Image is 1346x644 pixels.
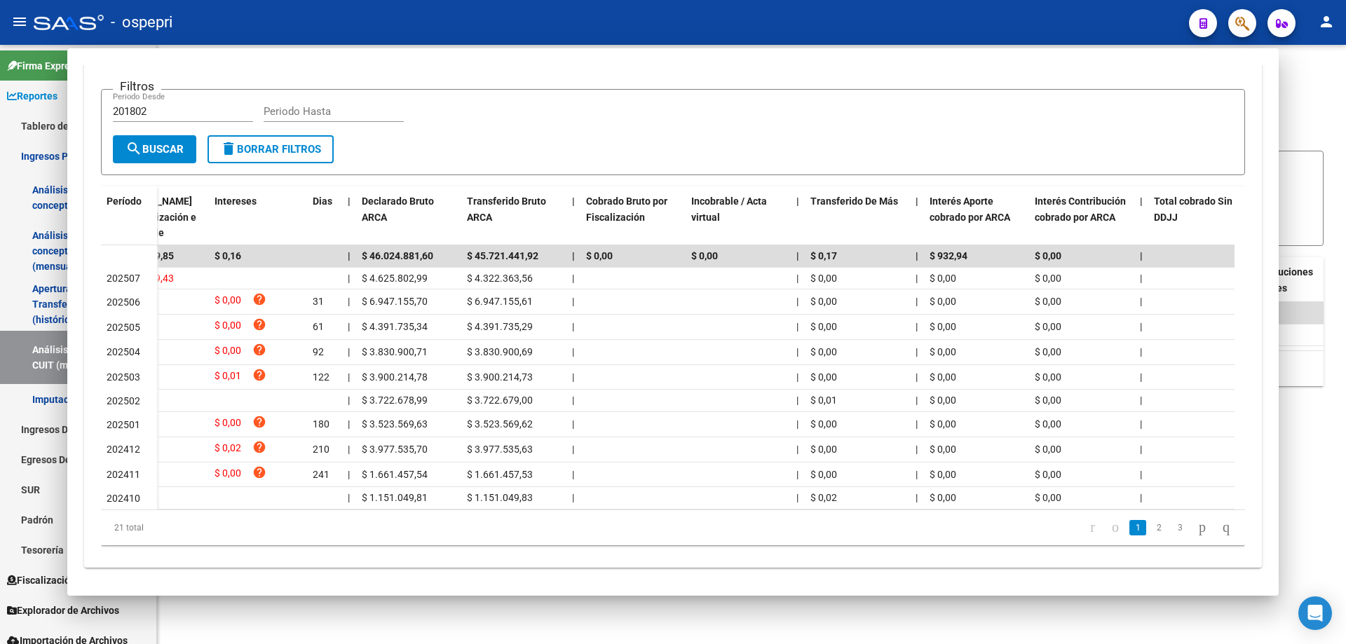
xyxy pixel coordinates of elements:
[209,186,307,248] datatable-header-cell: Intereses
[1192,520,1212,535] a: go to next page
[467,273,533,284] span: $ 4.322.363,56
[125,143,184,156] span: Buscar
[796,395,798,406] span: |
[586,196,667,223] span: Cobrado Bruto por Fiscalización
[930,321,956,332] span: $ 0,00
[252,465,266,479] i: help
[1150,520,1167,535] a: 2
[796,444,798,455] span: |
[313,418,329,430] span: 180
[1318,13,1335,30] mat-icon: person
[916,492,918,503] span: |
[252,292,266,306] i: help
[313,321,324,332] span: 61
[1140,321,1142,332] span: |
[215,368,241,387] span: $ 0,01
[107,196,142,207] span: Período
[467,492,533,503] span: $ 1.151.049,83
[1171,520,1188,535] a: 3
[572,250,575,261] span: |
[362,492,428,503] span: $ 1.151.049,81
[1035,321,1061,332] span: $ 0,00
[348,346,350,357] span: |
[107,273,140,284] span: 202507
[362,469,428,480] span: $ 1.661.457,54
[810,469,837,480] span: $ 0,00
[1148,516,1169,540] li: page 2
[467,321,533,332] span: $ 4.391.735,29
[572,196,575,207] span: |
[1140,469,1142,480] span: |
[111,186,209,248] datatable-header-cell: Deuda Bruta Neto de Fiscalización e Incobrable
[348,492,350,503] span: |
[916,250,918,261] span: |
[796,273,798,284] span: |
[1140,273,1142,284] span: |
[1035,492,1061,503] span: $ 0,00
[252,440,266,454] i: help
[810,444,837,455] span: $ 0,00
[930,346,956,357] span: $ 0,00
[356,186,461,248] datatable-header-cell: Declarado Bruto ARCA
[810,273,837,284] span: $ 0,00
[1084,520,1101,535] a: go to first page
[796,469,798,480] span: |
[107,371,140,383] span: 202503
[215,292,241,311] span: $ 0,00
[1140,444,1142,455] span: |
[348,444,350,455] span: |
[796,321,798,332] span: |
[1035,273,1061,284] span: $ 0,00
[810,418,837,430] span: $ 0,00
[220,143,321,156] span: Borrar Filtros
[348,296,350,307] span: |
[215,343,241,362] span: $ 0,00
[7,603,119,618] span: Explorador de Archivos
[1140,346,1142,357] span: |
[348,469,350,480] span: |
[113,135,196,163] button: Buscar
[101,186,157,245] datatable-header-cell: Período
[1134,186,1148,248] datatable-header-cell: |
[348,196,351,207] span: |
[810,346,837,357] span: $ 0,00
[930,469,956,480] span: $ 0,00
[467,395,533,406] span: $ 3.722.679,00
[362,296,428,307] span: $ 6.947.155,70
[916,395,918,406] span: |
[572,395,574,406] span: |
[342,186,356,248] datatable-header-cell: |
[1127,516,1148,540] li: page 1
[810,492,837,503] span: $ 0,02
[101,510,327,545] div: 21 total
[1140,395,1142,406] span: |
[252,415,266,429] i: help
[362,346,428,357] span: $ 3.830.900,71
[916,296,918,307] span: |
[107,419,140,430] span: 202501
[1035,346,1061,357] span: $ 0,00
[348,321,350,332] span: |
[1035,250,1061,261] span: $ 0,00
[930,418,956,430] span: $ 0,00
[930,492,956,503] span: $ 0,00
[916,444,918,455] span: |
[1035,418,1061,430] span: $ 0,00
[1140,492,1142,503] span: |
[1129,520,1146,535] a: 1
[916,273,918,284] span: |
[313,196,332,207] span: Dias
[1035,296,1061,307] span: $ 0,00
[1140,418,1142,430] span: |
[113,78,161,94] h3: Filtros
[362,196,434,223] span: Declarado Bruto ARCA
[910,186,924,248] datatable-header-cell: |
[586,250,613,261] span: $ 0,00
[916,346,918,357] span: |
[1035,196,1126,223] span: Interés Contribución cobrado por ARCA
[924,186,1029,248] datatable-header-cell: Interés Aporte cobrado por ARCA
[1154,196,1232,223] span: Total cobrado Sin DDJJ
[467,469,533,480] span: $ 1.661.457,53
[1035,395,1061,406] span: $ 0,00
[362,273,428,284] span: $ 4.625.802,99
